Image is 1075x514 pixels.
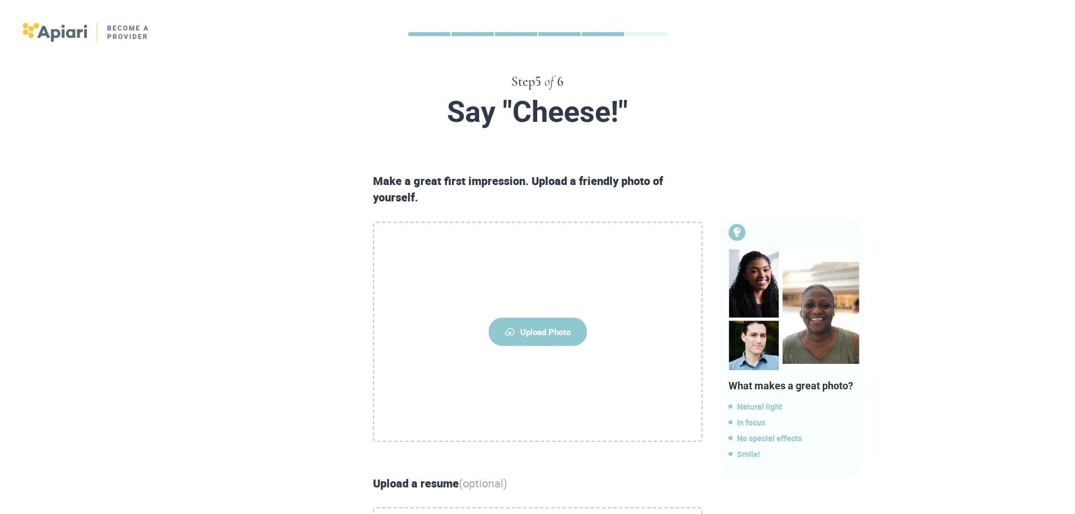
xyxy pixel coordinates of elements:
div: Upload a resume [368,476,707,492]
span: No special effects [729,432,859,445]
img: upload [505,328,515,336]
img: Bulb [729,249,859,370]
span: Natural light [729,400,859,414]
span: Upload Photo [489,318,587,346]
span: Smile! [729,447,859,461]
span: of [545,75,554,89]
div: Say "Cheese!" [271,96,804,128]
img: Bulb [729,224,745,241]
div: What makes a great photo? [729,379,859,393]
img: logo [23,23,150,42]
div: Make a great first impression. Upload a friendly photo of yourself. [368,173,707,205]
span: In focus [729,416,859,429]
span: (optional) [459,476,507,491]
div: Step 5 6 [249,72,827,91]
